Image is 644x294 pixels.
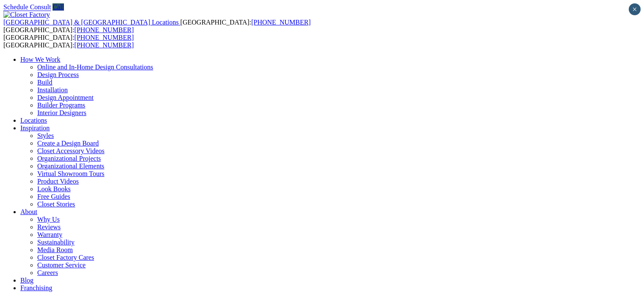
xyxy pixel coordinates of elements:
[37,239,75,246] a: Sustainability
[20,208,37,215] a: About
[37,162,104,170] a: Organizational Elements
[37,201,75,208] a: Closet Stories
[251,19,310,26] a: [PHONE_NUMBER]
[37,79,53,86] a: Build
[75,34,134,41] a: [PHONE_NUMBER]
[3,19,179,26] span: [GEOGRAPHIC_DATA] & [GEOGRAPHIC_DATA] Locations
[37,147,105,154] a: Closet Accessory Videos
[37,102,85,109] a: Builder Programs
[20,124,50,132] a: Inspiration
[20,277,33,284] a: Blog
[75,41,134,49] a: [PHONE_NUMBER]
[37,94,94,101] a: Design Appointment
[3,3,51,11] a: Schedule Consult
[37,155,101,162] a: Organizational Projects
[75,26,134,33] a: [PHONE_NUMBER]
[20,284,53,291] a: Franchising
[37,269,58,276] a: Careers
[629,3,641,15] button: Close
[37,140,99,147] a: Create a Design Board
[37,132,54,139] a: Styles
[37,231,62,238] a: Warranty
[37,86,68,93] a: Installation
[37,246,73,253] a: Media Room
[37,71,79,78] a: Design Process
[37,216,60,223] a: Why Us
[37,170,105,177] a: Virtual Showroom Tours
[37,185,71,192] a: Look Books
[37,261,86,269] a: Customer Service
[37,254,94,261] a: Closet Factory Cares
[3,19,311,33] span: [GEOGRAPHIC_DATA]: [GEOGRAPHIC_DATA]:
[20,117,47,124] a: Locations
[37,178,79,185] a: Product Videos
[3,11,50,19] img: Closet Factory
[3,34,134,49] span: [GEOGRAPHIC_DATA]: [GEOGRAPHIC_DATA]:
[37,193,70,200] a: Free Guides
[20,56,61,63] a: How We Work
[37,63,153,71] a: Online and In-Home Design Consultations
[53,3,64,11] a: Call
[37,109,86,116] a: Interior Designers
[3,19,180,26] a: [GEOGRAPHIC_DATA] & [GEOGRAPHIC_DATA] Locations
[37,223,61,231] a: Reviews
